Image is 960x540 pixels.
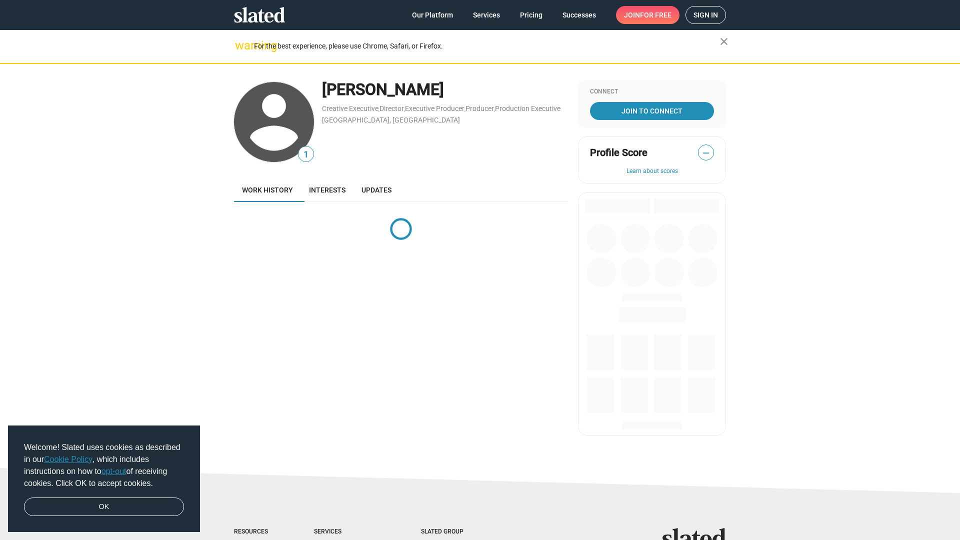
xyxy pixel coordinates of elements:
span: Work history [242,186,293,194]
div: Services [314,528,381,536]
mat-icon: close [718,35,730,47]
a: Production Executive [495,104,560,112]
a: Updates [353,178,399,202]
a: Services [465,6,508,24]
div: [PERSON_NAME] [322,79,568,100]
span: Updates [361,186,391,194]
a: Creative Executive [322,104,378,112]
a: Executive Producer [405,104,464,112]
span: Sign in [693,6,718,23]
button: Learn about scores [590,167,714,175]
div: For the best experience, please use Chrome, Safari, or Firefox. [254,39,720,53]
span: Interests [309,186,345,194]
mat-icon: warning [235,39,247,51]
span: 1 [298,148,313,161]
a: Our Platform [404,6,461,24]
span: Welcome! Slated uses cookies as described in our , which includes instructions on how to of recei... [24,441,184,489]
a: Pricing [512,6,550,24]
span: , [404,106,405,112]
div: cookieconsent [8,425,200,532]
span: Pricing [520,6,542,24]
span: Successes [562,6,596,24]
span: Profile Score [590,146,647,159]
span: Join To Connect [592,102,712,120]
a: opt-out [101,467,126,475]
span: Join [624,6,671,24]
a: Join To Connect [590,102,714,120]
a: [GEOGRAPHIC_DATA], [GEOGRAPHIC_DATA] [322,116,460,124]
a: Director [379,104,404,112]
a: Sign in [685,6,726,24]
div: Connect [590,88,714,96]
div: Resources [234,528,274,536]
span: — [698,146,713,159]
span: , [494,106,495,112]
a: dismiss cookie message [24,497,184,516]
a: Interests [301,178,353,202]
span: , [464,106,465,112]
span: for free [640,6,671,24]
a: Work history [234,178,301,202]
a: Successes [554,6,604,24]
span: Services [473,6,500,24]
a: Producer [465,104,494,112]
div: Slated Group [421,528,489,536]
a: Cookie Policy [44,455,92,463]
a: Joinfor free [616,6,679,24]
span: , [378,106,379,112]
span: Our Platform [412,6,453,24]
